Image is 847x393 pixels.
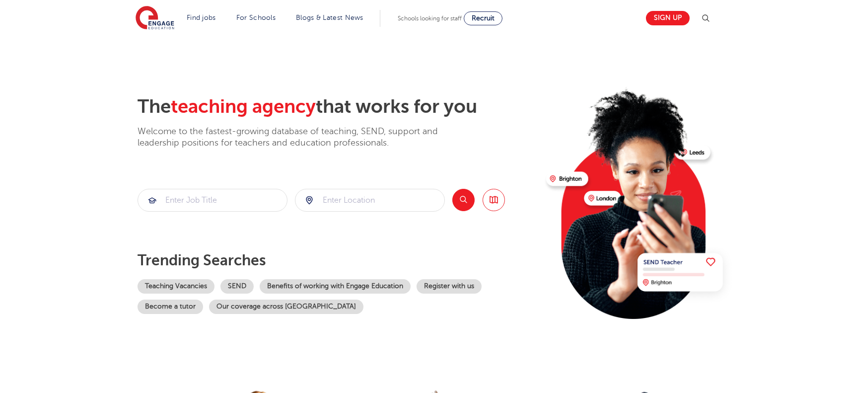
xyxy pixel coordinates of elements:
button: Search [452,189,475,211]
input: Submit [295,189,444,211]
a: Our coverage across [GEOGRAPHIC_DATA] [209,300,363,314]
img: Engage Education [136,6,174,31]
a: Teaching Vacancies [138,279,214,294]
p: Trending searches [138,251,538,269]
a: Benefits of working with Engage Education [260,279,411,294]
a: For Schools [236,14,276,21]
span: Recruit [472,14,494,22]
span: teaching agency [171,96,316,117]
input: Submit [138,189,287,211]
a: Blogs & Latest News [296,14,363,21]
p: Welcome to the fastest-growing database of teaching, SEND, support and leadership positions for t... [138,126,465,149]
a: Recruit [464,11,502,25]
a: Register with us [417,279,482,294]
h2: The that works for you [138,95,538,118]
a: Sign up [646,11,690,25]
span: Schools looking for staff [398,15,462,22]
div: Submit [138,189,287,212]
a: Find jobs [187,14,216,21]
a: Become a tutor [138,300,203,314]
div: Submit [295,189,445,212]
a: SEND [220,279,254,294]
